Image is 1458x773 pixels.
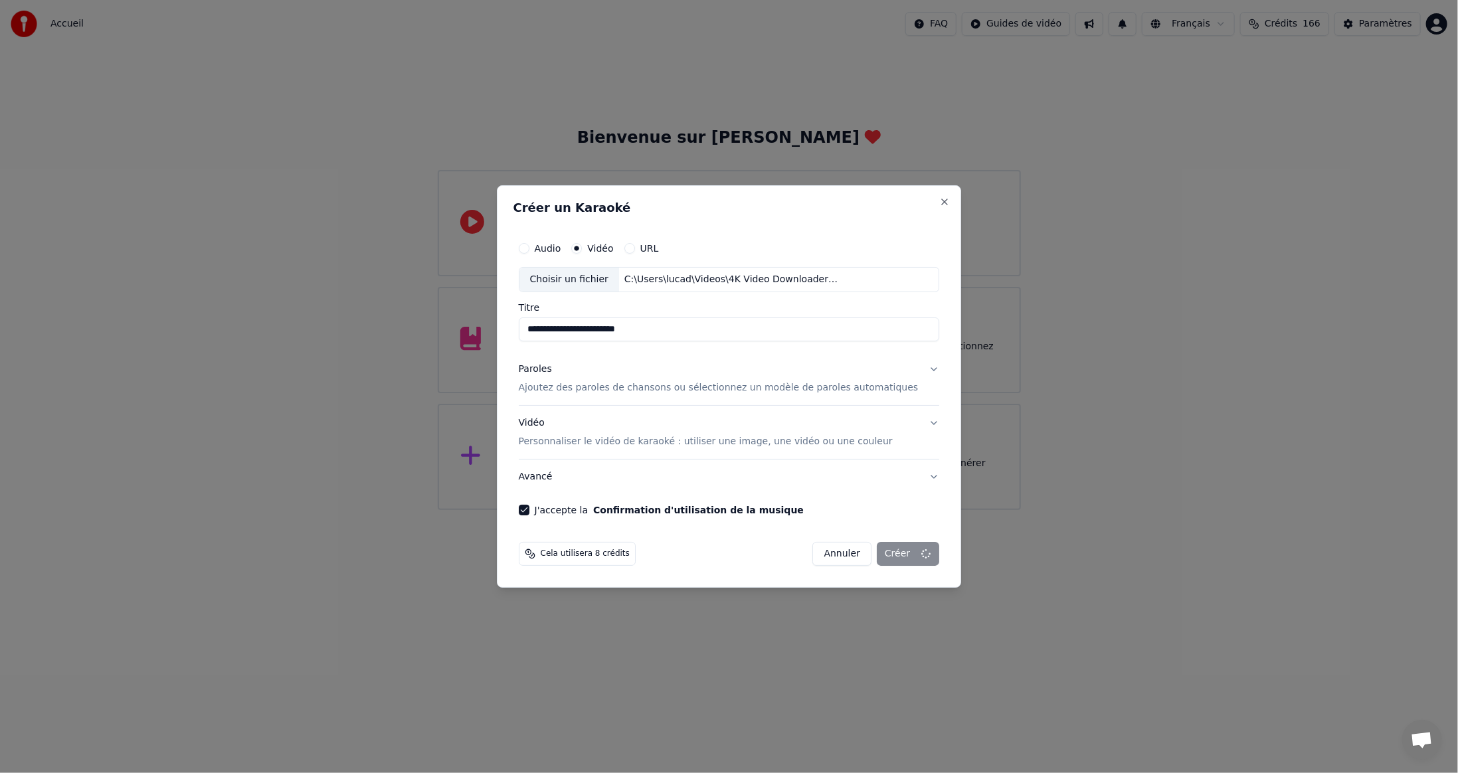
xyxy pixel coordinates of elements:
label: Audio [535,244,561,253]
p: Ajoutez des paroles de chansons ou sélectionnez un modèle de paroles automatiques [519,381,919,394]
label: URL [640,244,659,253]
label: Vidéo [587,244,613,253]
div: Vidéo [519,416,893,448]
p: Personnaliser le vidéo de karaoké : utiliser une image, une vidéo ou une couleur [519,435,893,448]
div: C:\Users\lucad\Videos\4K Video Downloader+\[PERSON_NAME] - Ojos Así (Audio).avi [619,273,845,286]
button: VidéoPersonnaliser le vidéo de karaoké : utiliser une image, une vidéo ou une couleur [519,406,940,459]
button: ParolesAjoutez des paroles de chansons ou sélectionnez un modèle de paroles automatiques [519,352,940,405]
div: Paroles [519,363,552,376]
h2: Créer un Karaoké [513,202,945,214]
span: Cela utilisera 8 crédits [541,549,630,559]
button: Avancé [519,460,940,494]
label: Titre [519,303,940,312]
button: J'accepte la [593,505,804,515]
label: J'accepte la [535,505,804,515]
button: Annuler [813,542,871,566]
div: Choisir un fichier [519,268,619,292]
